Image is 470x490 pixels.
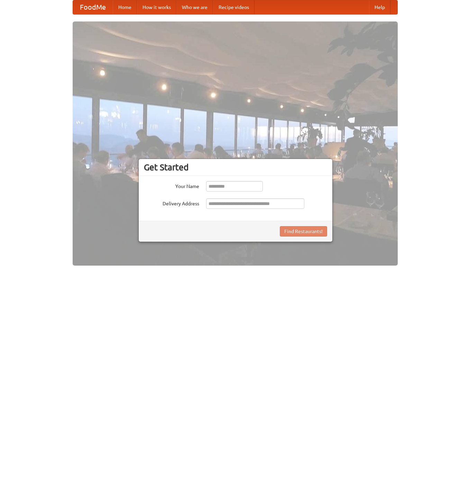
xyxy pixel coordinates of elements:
[144,162,327,172] h3: Get Started
[144,181,199,190] label: Your Name
[369,0,390,14] a: Help
[113,0,137,14] a: Home
[137,0,176,14] a: How it works
[144,198,199,207] label: Delivery Address
[176,0,213,14] a: Who we are
[213,0,255,14] a: Recipe videos
[73,0,113,14] a: FoodMe
[280,226,327,237] button: Find Restaurants!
